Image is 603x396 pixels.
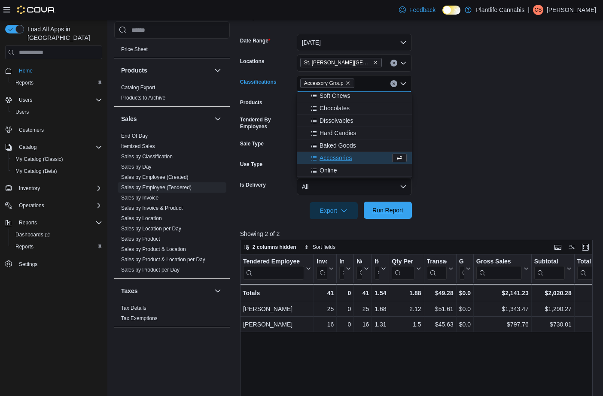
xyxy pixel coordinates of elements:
div: Items Per Transaction [375,258,379,266]
label: Sale Type [240,140,264,147]
a: Tax Details [121,305,146,311]
div: 2.12 [392,304,421,314]
span: Inventory [15,183,102,193]
span: St. [PERSON_NAME][GEOGRAPHIC_DATA] [304,58,371,67]
span: Sales by Employee (Tendered) [121,184,192,191]
label: Products [240,99,262,106]
span: Reports [12,78,102,88]
a: Sales by Product & Location per Day [121,257,205,263]
button: Remove St. Albert - Jensen Lakes from selection in this group [373,60,378,65]
button: Settings [2,258,106,270]
span: Tax Details [121,305,146,311]
span: Price Sheet [121,46,148,53]
span: Sales by Product & Location [121,246,186,253]
div: Gift Card Sales [459,258,463,280]
a: Sales by Product [121,236,160,242]
span: St. Albert - Jensen Lakes [300,58,382,67]
div: Gross Sales [476,258,521,280]
span: Sales by Product [121,236,160,242]
span: Operations [19,202,44,209]
a: Sales by Product & Location [121,246,186,252]
span: My Catalog (Classic) [12,154,102,164]
span: Hard Candies [320,129,356,137]
span: Catalog [15,142,102,152]
div: 1.88 [392,288,421,298]
label: Classifications [240,79,277,85]
button: Storz & Bickel [297,177,412,189]
button: Dissolvables [297,115,412,127]
h3: Products [121,66,147,75]
a: Sales by Day [121,164,152,170]
button: All [297,178,412,195]
button: Items Per Transaction [375,258,386,280]
div: 1.54 [375,288,386,298]
a: Dashboards [12,230,53,240]
h3: Sales [121,115,137,123]
button: Users [2,94,106,106]
span: Settings [19,261,37,268]
a: Users [12,107,32,117]
div: $797.76 [476,319,529,329]
div: Products [114,82,230,106]
button: Online [297,164,412,177]
a: Products to Archive [121,95,165,101]
button: Open list of options [400,60,407,67]
button: Tendered Employee [243,258,311,280]
span: Settings [15,259,102,269]
a: Dashboards [9,229,106,241]
button: Inventory [2,182,106,194]
a: Sales by Location [121,215,162,221]
span: Sales by Product & Location per Day [121,256,205,263]
div: Qty Per Transaction [392,258,414,266]
div: Invoices Ref [339,258,344,266]
span: Users [15,95,102,105]
a: Customers [15,125,47,135]
button: Gross Sales [476,258,528,280]
span: Accessory Group [300,79,354,88]
span: Feedback [409,6,435,14]
a: My Catalog (Beta) [12,166,61,176]
div: 25 [356,304,369,314]
button: Reports [15,218,40,228]
a: Feedback [396,1,439,18]
span: Operations [15,200,102,211]
span: Users [15,109,29,115]
button: Keyboard shortcuts [553,242,563,252]
label: Use Type [240,161,262,168]
a: Reports [12,242,37,252]
button: Taxes [213,286,223,296]
p: | [528,5,530,15]
div: Net Sold [356,258,362,280]
button: Catalog [15,142,40,152]
a: Catalog Export [121,85,155,91]
button: Remove Accessory Group from selection in this group [345,81,350,86]
span: Catalog Export [121,84,155,91]
p: [PERSON_NAME] [547,5,596,15]
button: Close list of options [400,80,407,87]
button: Sort fields [301,242,339,252]
label: Is Delivery [240,181,266,188]
span: Dissolvables [320,116,353,125]
div: $51.61 [426,304,453,314]
button: Subtotal [534,258,571,280]
div: Tendered Employee [243,258,304,266]
div: 1.68 [375,304,386,314]
button: Customers [2,123,106,136]
a: Itemized Sales [121,143,155,149]
span: Online [320,166,337,175]
span: End Of Day [121,133,148,139]
a: End Of Day [121,133,148,139]
span: Catalog [19,144,37,151]
a: Sales by Invoice [121,195,158,201]
span: Reports [15,79,33,86]
button: [DATE] [297,34,412,51]
span: Home [19,67,33,74]
div: Qty Per Transaction [392,258,414,280]
span: Export [315,202,353,219]
button: Reports [2,217,106,229]
div: Transaction Average [426,258,446,266]
div: 0 [339,319,351,329]
span: Chocolates [320,104,350,112]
